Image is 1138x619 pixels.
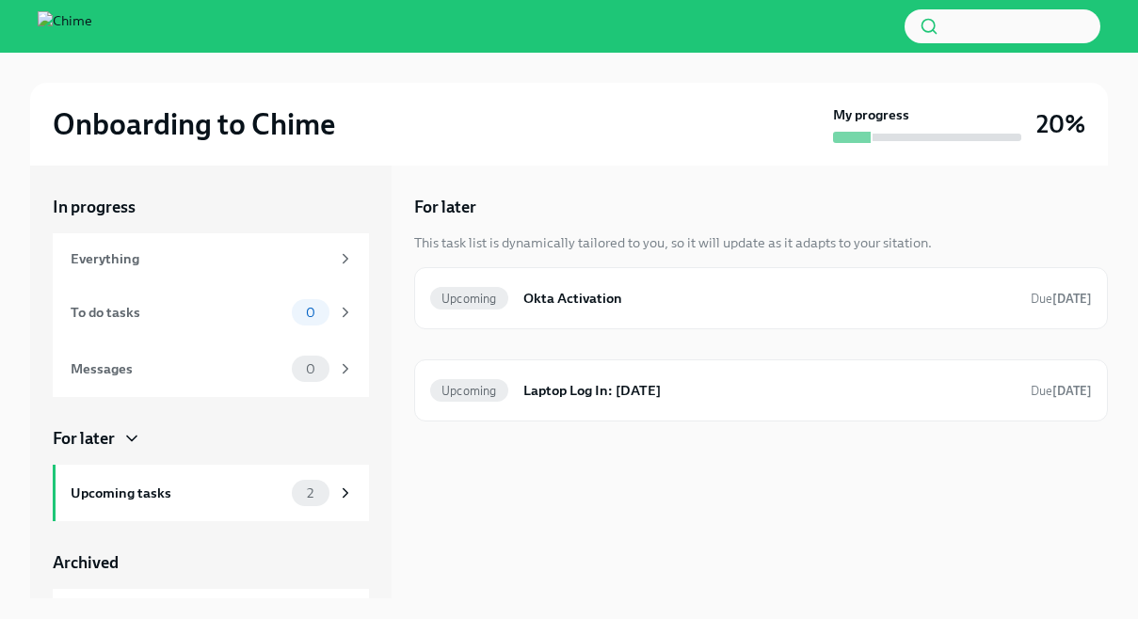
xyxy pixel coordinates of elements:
[71,248,329,269] div: Everything
[1052,292,1092,306] strong: [DATE]
[1031,384,1092,398] span: Due
[1052,384,1092,398] strong: [DATE]
[53,284,369,341] a: To do tasks0
[414,196,476,218] h5: For later
[430,283,1092,313] a: UpcomingOkta ActivationDue[DATE]
[295,362,327,376] span: 0
[53,551,369,574] a: Archived
[523,288,1016,309] h6: Okta Activation
[1031,382,1092,400] span: September 2nd, 2025 18:00
[1031,292,1092,306] span: Due
[295,306,327,320] span: 0
[414,233,932,252] div: This task list is dynamically tailored to you, so it will update as it adapts to your sitation.
[53,427,369,450] a: For later
[38,11,92,41] img: Chime
[296,486,325,500] span: 2
[430,384,508,398] span: Upcoming
[523,380,1016,401] h6: Laptop Log In: [DATE]
[53,427,115,450] div: For later
[1036,107,1085,141] h3: 20%
[430,292,508,306] span: Upcoming
[71,302,284,323] div: To do tasks
[53,341,369,397] a: Messages0
[833,105,909,124] strong: My progress
[53,196,369,218] a: In progress
[53,465,369,521] a: Upcoming tasks2
[430,375,1092,405] a: UpcomingLaptop Log In: [DATE]Due[DATE]
[53,233,369,284] a: Everything
[53,105,335,143] h2: Onboarding to Chime
[71,358,284,379] div: Messages
[71,483,284,503] div: Upcoming tasks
